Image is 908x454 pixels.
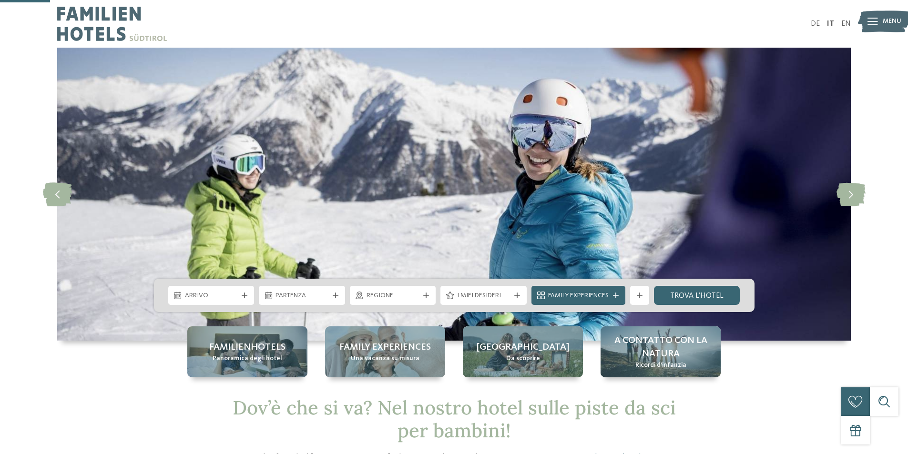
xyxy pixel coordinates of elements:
span: Panoramica degli hotel [213,354,282,363]
a: Hotel sulle piste da sci per bambini: divertimento senza confini Familienhotels Panoramica degli ... [187,326,307,377]
img: Hotel sulle piste da sci per bambini: divertimento senza confini [57,48,851,341]
a: trova l’hotel [654,286,740,305]
span: Family Experiences [548,291,609,301]
span: Dov’è che si va? Nel nostro hotel sulle piste da sci per bambini! [233,395,676,443]
a: Hotel sulle piste da sci per bambini: divertimento senza confini [GEOGRAPHIC_DATA] Da scoprire [463,326,583,377]
a: DE [811,20,820,28]
span: Ricordi d’infanzia [635,361,686,370]
span: [GEOGRAPHIC_DATA] [477,341,570,354]
a: EN [841,20,851,28]
span: Regione [367,291,419,301]
a: IT [827,20,834,28]
span: Familienhotels [209,341,286,354]
span: Una vacanza su misura [351,354,419,363]
span: Family experiences [339,341,431,354]
span: I miei desideri [457,291,510,301]
a: Hotel sulle piste da sci per bambini: divertimento senza confini Family experiences Una vacanza s... [325,326,445,377]
span: Menu [883,17,901,26]
span: Partenza [275,291,328,301]
a: Hotel sulle piste da sci per bambini: divertimento senza confini A contatto con la natura Ricordi... [601,326,721,377]
span: Arrivo [185,291,238,301]
span: A contatto con la natura [610,334,711,361]
span: Da scoprire [506,354,540,363]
